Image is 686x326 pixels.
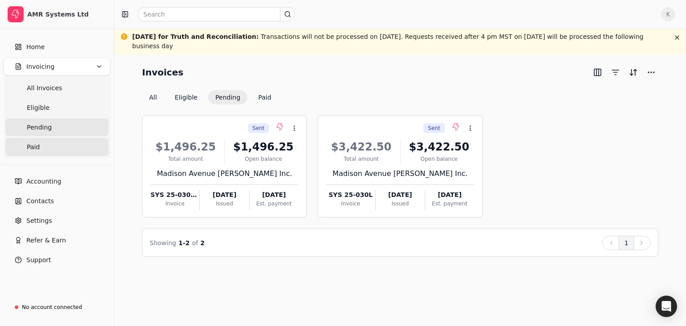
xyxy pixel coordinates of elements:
[138,7,295,21] input: Search
[251,90,278,104] button: Paid
[428,124,440,132] span: Sent
[27,10,106,19] div: AMR Systems Ltd
[376,190,425,200] div: [DATE]
[26,196,54,206] span: Contacts
[250,200,298,208] div: Est. payment
[151,139,221,155] div: $1,496.25
[150,239,176,247] span: Showing
[228,155,298,163] div: Open balance
[27,103,50,113] span: Eligible
[26,216,52,226] span: Settings
[619,236,634,250] button: 1
[4,192,110,210] a: Contacts
[656,296,677,317] div: Open Intercom Messenger
[5,99,109,117] a: Eligible
[404,139,474,155] div: $3,422.50
[4,38,110,56] a: Home
[326,200,375,208] div: Invoice
[425,190,474,200] div: [DATE]
[26,177,61,186] span: Accounting
[250,190,298,200] div: [DATE]
[27,84,62,93] span: All Invoices
[326,155,396,163] div: Total amount
[376,200,425,208] div: Issued
[200,200,249,208] div: Issued
[26,42,45,52] span: Home
[151,155,221,163] div: Total amount
[326,168,474,179] div: Madison Avenue [PERSON_NAME] Inc.
[167,90,205,104] button: Eligible
[179,239,190,247] span: 1 - 2
[208,90,247,104] button: Pending
[4,251,110,269] button: Support
[201,239,205,247] span: 2
[5,118,109,136] a: Pending
[200,190,249,200] div: [DATE]
[5,79,109,97] a: All Invoices
[151,200,199,208] div: Invoice
[151,168,298,179] div: Madison Avenue [PERSON_NAME] Inc.
[326,139,396,155] div: $3,422.50
[22,303,82,311] div: No account connected
[626,65,640,79] button: Sort
[644,65,658,79] button: More
[4,172,110,190] a: Accounting
[192,239,198,247] span: of
[151,190,199,200] div: SYS 25-030L 0906
[4,212,110,230] a: Settings
[132,32,668,51] div: Transactions will not be processed on [DATE]. Requests received after 4 pm MST on [DATE] will be ...
[26,62,54,71] span: Invoicing
[4,58,110,75] button: Invoicing
[5,138,109,156] a: Paid
[404,155,474,163] div: Open balance
[142,65,184,79] h2: Invoices
[326,190,375,200] div: SYS 25-030L
[142,90,278,104] div: Invoice filter options
[4,231,110,249] button: Refer & Earn
[26,255,51,265] span: Support
[26,236,66,245] span: Refer & Earn
[132,33,259,40] span: [DATE] for Truth and Reconciliation :
[27,123,52,132] span: Pending
[228,139,298,155] div: $1,496.25
[661,7,675,21] button: K
[4,299,110,315] a: No account connected
[252,124,264,132] span: Sent
[27,142,40,152] span: Paid
[425,200,474,208] div: Est. payment
[142,90,164,104] button: All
